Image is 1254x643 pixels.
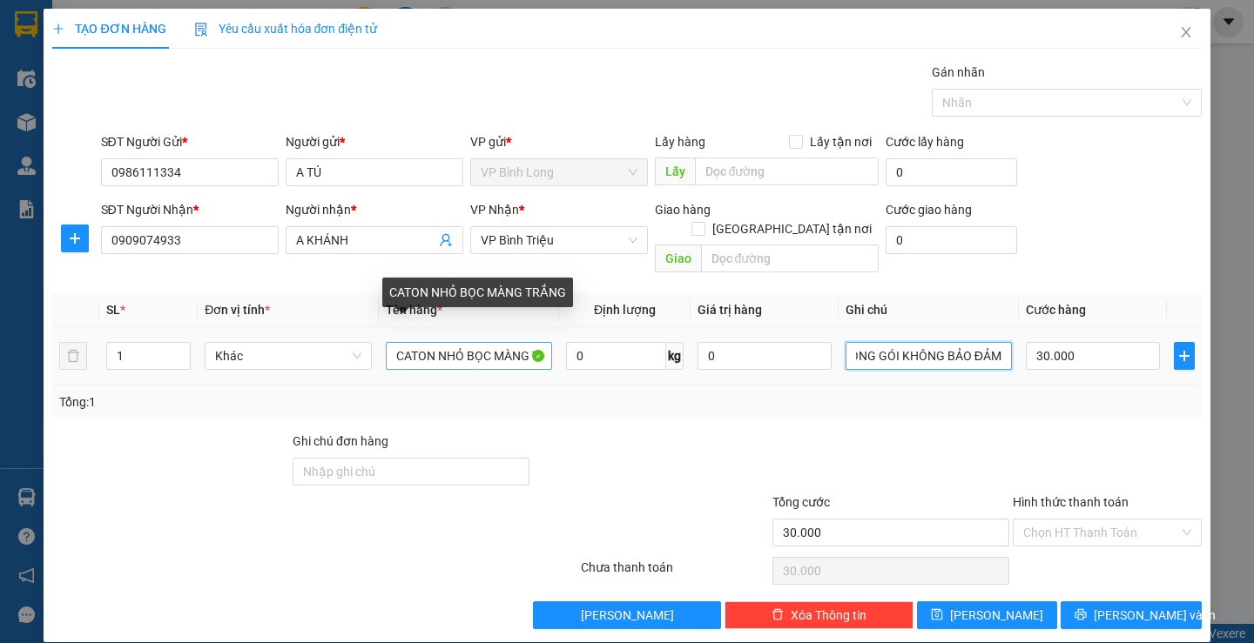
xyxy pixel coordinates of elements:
[666,342,684,370] span: kg
[293,458,529,486] input: Ghi chú đơn hàng
[698,303,762,317] span: Giá trị hàng
[886,226,1017,254] input: Cước giao hàng
[286,132,463,151] div: Người gửi
[917,601,1057,629] button: save[PERSON_NAME]
[470,203,519,217] span: VP Nhận
[1075,608,1087,622] span: printer
[106,303,120,317] span: SL
[1013,495,1129,509] label: Hình thức thanh toán
[803,132,879,151] span: Lấy tận nơi
[655,244,701,272] span: Giao
[59,342,87,370] button: delete
[1094,606,1216,625] span: [PERSON_NAME] và In
[1174,342,1195,370] button: plus
[61,224,89,252] button: plus
[701,244,879,272] input: Dọc đường
[286,200,463,219] div: Người nhận
[839,293,1019,327] th: Ghi chú
[59,392,485,412] div: Tổng: 1
[705,219,879,238] span: [GEOGRAPHIC_DATA] tận nơi
[439,233,453,247] span: user-add
[470,132,648,151] div: VP gửi
[725,601,914,629] button: deleteXóa Thông tin
[886,158,1017,186] input: Cước lấy hàng
[579,558,772,588] div: Chưa thanh toán
[1026,303,1086,317] span: Cước hàng
[194,22,378,36] span: Yêu cầu xuất hóa đơn điện tử
[931,608,943,622] span: save
[594,303,656,317] span: Định lượng
[950,606,1043,625] span: [PERSON_NAME]
[1061,601,1201,629] button: printer[PERSON_NAME] và In
[772,608,784,622] span: delete
[695,157,879,185] input: Dọc đường
[205,303,270,317] span: Đơn vị tính
[101,200,279,219] div: SĐT Người Nhận
[481,227,637,253] span: VP Bình Triệu
[698,342,832,370] input: 0
[13,114,40,132] span: CR :
[136,15,254,57] div: VP Bình Triệu
[581,606,674,625] span: [PERSON_NAME]
[655,135,705,149] span: Lấy hàng
[932,65,985,79] label: Gán nhãn
[62,231,88,245] span: plus
[846,342,1012,370] input: Ghi Chú
[655,157,695,185] span: Lấy
[194,23,208,37] img: icon
[15,15,124,57] div: VP Bình Long
[481,159,637,185] span: VP Bình Long
[886,203,972,217] label: Cước giao hàng
[791,606,866,625] span: Xóa Thông tin
[15,17,42,35] span: Gửi:
[293,434,388,448] label: Ghi chú đơn hàng
[136,57,254,77] div: KHOA
[1175,349,1194,363] span: plus
[886,135,964,149] label: Cước lấy hàng
[215,343,361,369] span: Khác
[386,342,552,370] input: VD: Bàn, Ghế
[13,112,126,133] div: 30.000
[136,17,178,35] span: Nhận:
[52,23,64,35] span: plus
[655,203,711,217] span: Giao hàng
[15,57,124,77] div: KHOA
[772,495,830,509] span: Tổng cước
[533,601,722,629] button: [PERSON_NAME]
[1179,25,1193,39] span: close
[52,22,165,36] span: TẠO ĐƠN HÀNG
[101,132,279,151] div: SĐT Người Gửi
[382,278,573,307] div: CATON NHỎ BỌC MÀNG TRẮNG
[1162,9,1210,57] button: Close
